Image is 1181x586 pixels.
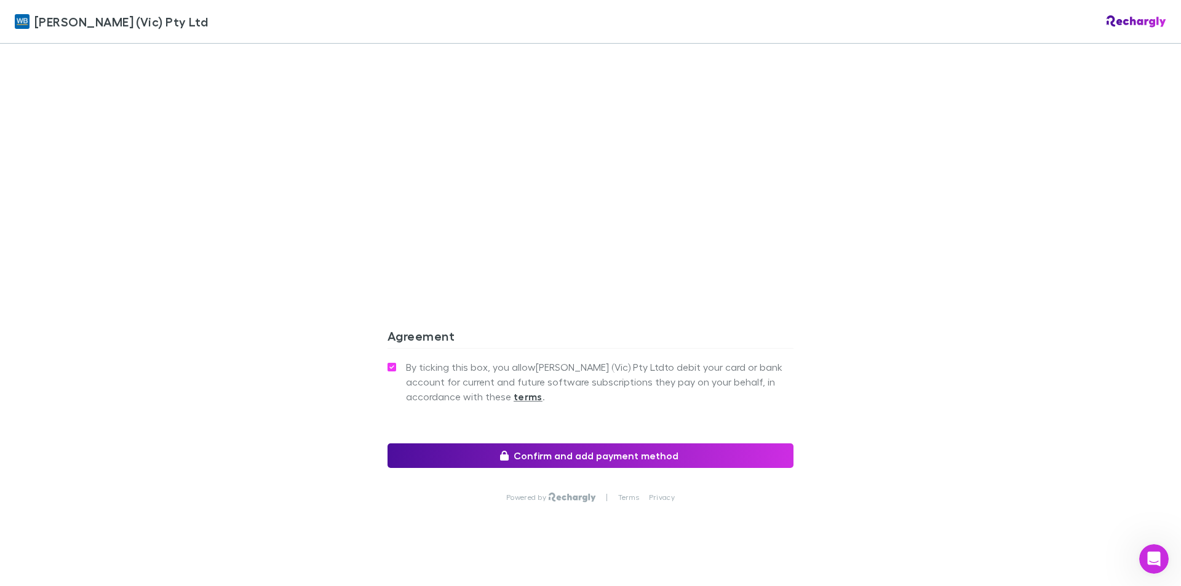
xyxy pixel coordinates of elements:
iframe: Intercom live chat [1139,544,1169,574]
span: By ticking this box, you allow [PERSON_NAME] (Vic) Pty Ltd to debit your card or bank account for... [406,360,793,404]
a: Privacy [649,493,675,502]
button: Confirm and add payment method [388,443,793,468]
img: William Buck (Vic) Pty Ltd's Logo [15,14,30,29]
span: [PERSON_NAME] (Vic) Pty Ltd [34,12,208,31]
strong: terms [514,390,543,403]
img: Rechargly Logo [1107,15,1166,28]
p: Powered by [506,493,549,502]
img: Rechargly Logo [549,493,596,502]
p: | [606,493,608,502]
h3: Agreement [388,328,793,348]
a: Terms [618,493,639,502]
